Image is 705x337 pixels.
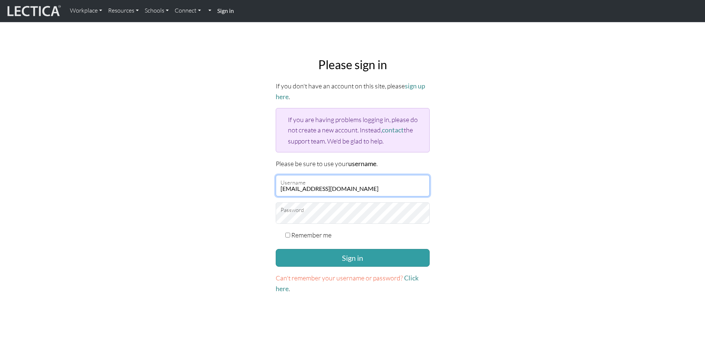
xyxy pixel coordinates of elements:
[105,3,142,18] a: Resources
[6,4,61,18] img: lecticalive
[382,126,404,134] a: contact
[276,274,403,282] span: Can't remember your username or password?
[276,249,430,267] button: Sign in
[276,108,430,152] div: If you are having problems logging in, please do not create a new account. Instead, the support t...
[276,58,430,72] h2: Please sign in
[142,3,172,18] a: Schools
[214,3,237,19] a: Sign in
[217,7,234,14] strong: Sign in
[172,3,204,18] a: Connect
[348,160,376,168] strong: username
[67,3,105,18] a: Workplace
[276,158,430,169] p: Please be sure to use your .
[276,273,430,294] p: .
[276,175,430,196] input: Username
[276,81,430,102] p: If you don't have an account on this site, please .
[291,230,332,240] label: Remember me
